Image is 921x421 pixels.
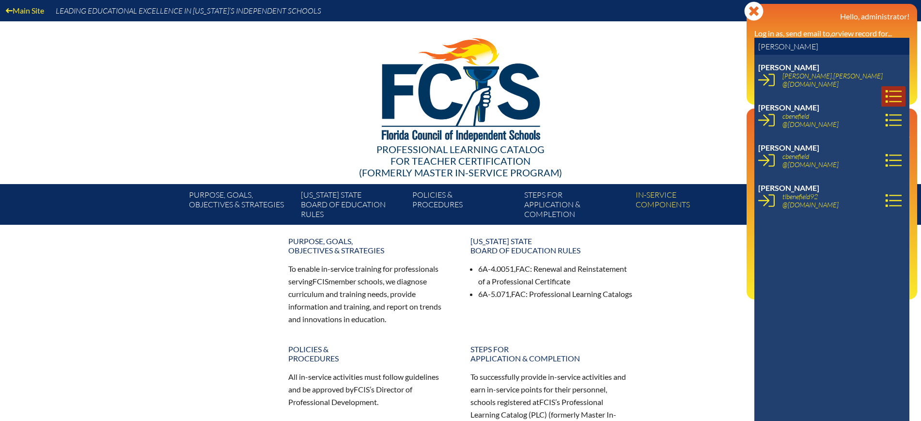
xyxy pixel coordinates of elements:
li: 6A-4.0051, : Renewal and Reinstatement of a Professional Certificate [478,263,633,288]
a: Policies &Procedures [408,188,520,225]
img: FCISlogo221.eps [360,21,561,154]
span: FCIS [354,385,370,394]
span: FAC [511,289,526,298]
span: [PERSON_NAME] [758,143,819,152]
span: for Teacher Certification [390,155,531,167]
a: tlbenefield92@[DOMAIN_NAME] [779,190,843,211]
a: Steps forapplication & completion [465,341,639,367]
span: PLC [531,410,545,419]
span: FCIS [312,277,328,286]
a: Main Site [2,4,48,17]
svg: Log out [902,283,909,291]
p: To enable in-service training for professionals serving member schools, we diagnose curriculum an... [288,263,451,325]
a: PLC Coordinator [US_STATE] Council of Independent Schools since [DATE] [750,202,904,234]
li: 6A-5.071, : Professional Learning Catalogs [478,288,633,300]
p: All in-service activities must follow guidelines and be approved by ’s Director of Professional D... [288,371,451,408]
a: User infoReports [750,78,793,91]
span: [PERSON_NAME] [758,62,819,72]
a: Policies &Procedures [282,341,457,367]
div: Professional Learning Catalog (formerly Master In-service Program) [182,143,740,178]
a: [PERSON_NAME].[PERSON_NAME]@[DOMAIN_NAME] [779,70,887,90]
a: Email passwordEmail &password [750,150,791,181]
span: FCIS [539,397,555,406]
a: In-servicecomponents [632,188,743,225]
span: [PERSON_NAME] [758,103,819,112]
a: User infoEE Control Panel [750,61,825,74]
span: FAC [515,264,530,273]
a: [US_STATE] StateBoard of Education rules [465,233,639,259]
label: Log in as, send email to, view record for... [754,29,892,38]
a: cbenefield@[DOMAIN_NAME] [779,150,843,171]
a: cbenefield@[DOMAIN_NAME] [779,110,843,130]
a: [US_STATE] StateBoard of Education rules [297,188,408,225]
i: or [831,29,838,38]
a: Purpose, goals,objectives & strategies [282,233,457,259]
svg: Close [744,1,764,21]
h3: Hello, administrator! [754,12,909,21]
a: Purpose, goals,objectives & strategies [185,188,297,225]
a: Steps forapplication & completion [520,188,632,225]
a: Director of Professional Development [US_STATE] Council of Independent Schools since [DATE] [750,237,904,269]
span: [PERSON_NAME] [758,183,819,192]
